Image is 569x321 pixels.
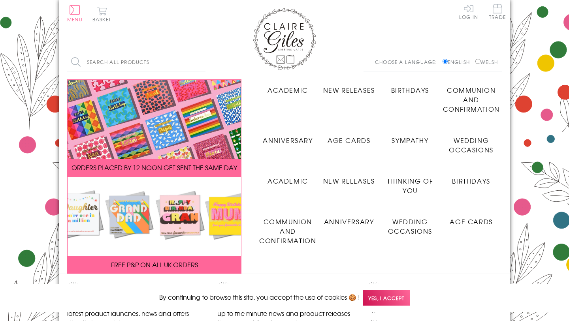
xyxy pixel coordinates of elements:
[91,6,113,22] button: Basket
[452,176,490,186] span: Birthdays
[443,85,500,114] span: Communion and Confirmation
[441,79,502,114] a: Communion and Confirmation
[318,170,380,186] a: New Releases
[268,176,308,186] span: Academic
[253,8,316,70] img: Claire Giles Greetings Cards
[318,211,380,226] a: Anniversary
[375,58,441,66] p: Choose a language:
[443,58,474,66] label: English
[380,79,441,95] a: Birthdays
[475,58,498,66] label: Welsh
[323,85,375,95] span: New Releases
[268,85,308,95] span: Academic
[387,176,433,195] span: Thinking of You
[257,79,318,95] a: Academic
[318,79,380,95] a: New Releases
[392,135,428,145] span: Sympathy
[67,5,83,22] button: Menu
[489,4,506,19] span: Trade
[257,211,318,245] a: Communion and Confirmation
[328,135,370,145] span: Age Cards
[443,59,448,64] input: English
[324,217,374,226] span: Anniversary
[323,176,375,186] span: New Releases
[380,170,441,195] a: Thinking of You
[384,282,447,293] a: Privacy Policy
[67,16,83,23] span: Menu
[380,130,441,145] a: Sympathy
[217,282,352,294] h2: Follow Us
[318,130,380,145] a: Age Cards
[459,4,478,19] a: Log In
[489,4,506,21] a: Trade
[449,135,493,154] span: Wedding Occasions
[67,282,202,294] h2: Newsletter
[363,290,410,306] span: Yes, I accept
[111,260,198,269] span: FREE P&P ON ALL UK ORDERS
[72,163,237,172] span: ORDERS PLACED BY 12 NOON GET SENT THE SAME DAY
[263,135,313,145] span: Anniversary
[257,130,318,145] a: Anniversary
[441,130,502,154] a: Wedding Occasions
[257,170,318,186] a: Academic
[441,211,502,226] a: Age Cards
[380,211,441,236] a: Wedding Occasions
[259,217,316,245] span: Communion and Confirmation
[475,59,480,64] input: Welsh
[67,53,205,71] input: Search all products
[198,53,205,71] input: Search
[391,85,429,95] span: Birthdays
[388,217,432,236] span: Wedding Occasions
[441,170,502,186] a: Birthdays
[450,217,492,226] span: Age Cards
